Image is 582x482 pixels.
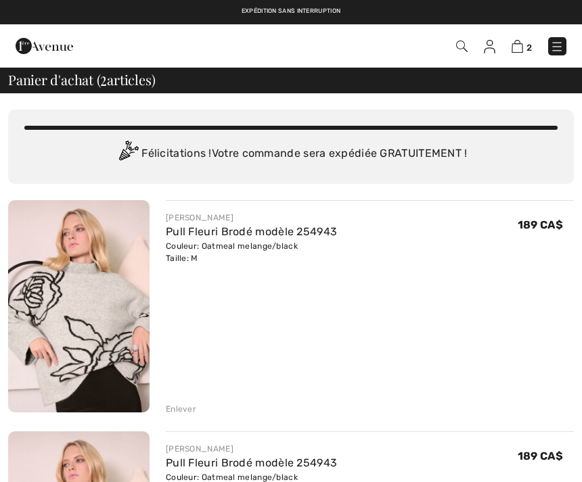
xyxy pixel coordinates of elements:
[8,200,150,412] img: Pull Fleuri Brodé modèle 254943
[114,141,141,168] img: Congratulation2.svg
[456,41,468,52] img: Recherche
[166,456,337,469] a: Pull Fleuri Brodé modèle 254943
[484,40,495,53] img: Mes infos
[512,40,523,53] img: Panier d'achat
[166,240,337,264] div: Couleur: Oatmeal melange/black Taille: M
[527,43,532,53] span: 2
[8,73,155,87] span: Panier d'achat ( articles)
[166,212,337,224] div: [PERSON_NAME]
[24,141,558,168] div: Félicitations ! Votre commande sera expédiée GRATUITEMENT !
[166,403,196,415] div: Enlever
[16,32,73,59] img: 1ère Avenue
[166,225,337,238] a: Pull Fleuri Brodé modèle 254943
[166,443,337,455] div: [PERSON_NAME]
[512,38,532,54] a: 2
[550,40,564,53] img: Menu
[16,39,73,51] a: 1ère Avenue
[100,70,107,87] span: 2
[518,450,563,462] span: 189 CA$
[518,218,563,231] span: 189 CA$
